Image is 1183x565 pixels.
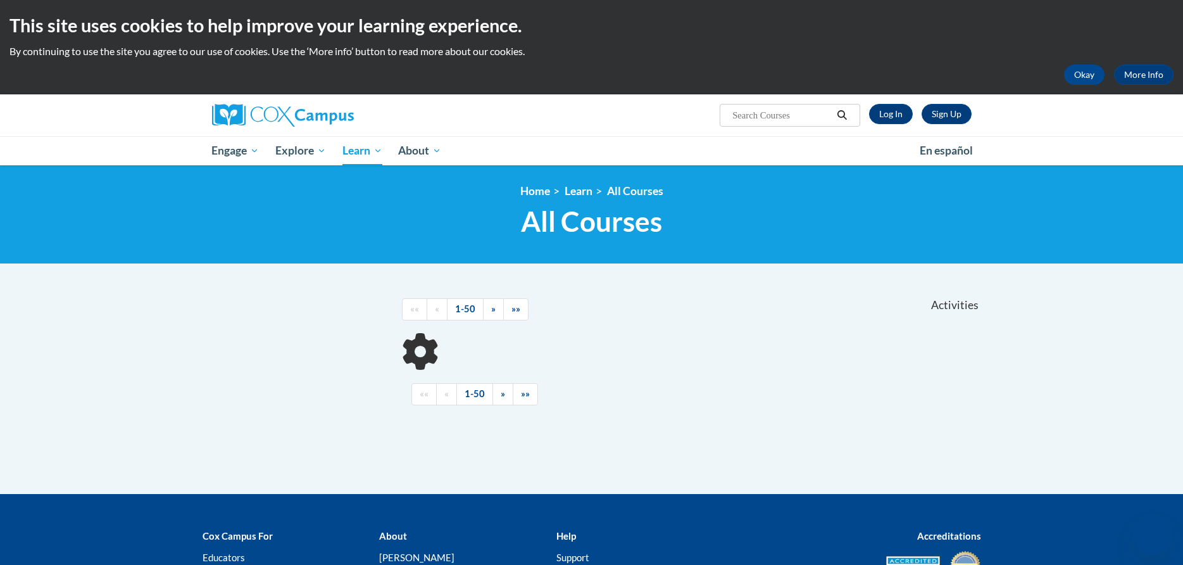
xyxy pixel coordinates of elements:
a: More Info [1114,65,1174,85]
a: Home [520,184,550,198]
a: Previous [436,383,457,405]
span: About [398,143,441,158]
span: » [501,388,505,399]
a: Educators [203,552,245,563]
a: Support [556,552,589,563]
a: Engage [204,136,268,165]
a: 1-50 [447,298,484,321]
a: Previous [427,298,448,321]
span: «« [410,303,419,314]
a: Cox Campus [212,104,453,127]
span: Activities [931,298,979,312]
a: Learn [334,136,391,165]
a: En español [911,137,981,164]
a: Next [492,383,513,405]
a: About [390,136,449,165]
span: All Courses [521,205,662,238]
iframe: Button to launch messaging window [1132,514,1173,555]
p: By continuing to use the site you agree to our use of cookies. Use the ‘More info’ button to read... [9,44,1174,58]
b: Cox Campus For [203,530,273,542]
a: End [513,383,538,405]
div: Main menu [193,136,991,165]
b: Accreditations [917,530,981,542]
b: Help [556,530,576,542]
span: Explore [275,143,326,158]
a: Begining [402,298,427,321]
a: End [503,298,529,321]
span: »» [511,303,520,314]
span: « [444,388,449,399]
a: All Courses [607,184,663,198]
span: « [435,303,439,314]
a: 1-50 [456,383,493,405]
span: «« [420,388,429,399]
a: Log In [869,104,913,124]
a: Register [922,104,972,124]
a: Begining [411,383,437,405]
span: »» [521,388,530,399]
b: About [379,530,407,542]
span: En español [920,144,973,157]
span: Engage [211,143,259,158]
a: Learn [565,184,592,198]
a: Explore [267,136,334,165]
a: Next [483,298,504,321]
input: Search Courses [731,108,832,123]
h2: This site uses cookies to help improve your learning experience. [9,13,1174,38]
img: Cox Campus [212,104,354,127]
span: » [491,303,496,314]
button: Search [832,108,851,123]
button: Okay [1064,65,1105,85]
span: Learn [342,143,382,158]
